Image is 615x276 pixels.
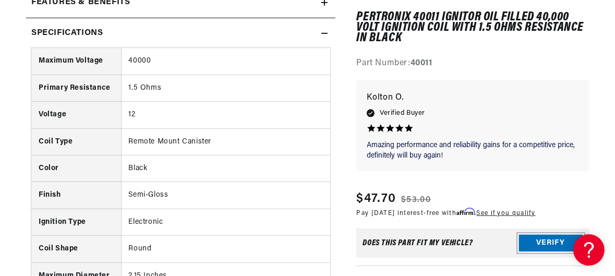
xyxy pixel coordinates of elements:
a: See if you qualify - Learn more about Affirm Financing (opens in modal) [476,211,535,217]
td: Round [121,236,330,262]
strong: 40011 [411,59,432,67]
td: 12 [121,102,330,128]
p: Amazing performance and reliability gains for a competitive price, definitely will buy again! [367,140,578,161]
th: Coil Type [31,128,121,155]
div: Does This part fit My vehicle? [363,239,473,247]
h2: Specifications [31,27,103,40]
button: Verify [519,235,583,251]
td: Semi-Gloss [121,182,330,209]
s: $53.00 [401,194,431,207]
td: Electronic [121,209,330,235]
p: Pay [DATE] interest-free with . [356,209,535,219]
th: Coil Shape [31,236,121,262]
th: Color [31,155,121,182]
td: 40000 [121,48,330,75]
th: Finish [31,182,121,209]
th: Ignition Type [31,209,121,235]
span: Affirm [456,208,475,216]
th: Primary Resistance [31,75,121,101]
span: $47.70 [356,190,396,209]
th: Voltage [31,102,121,128]
p: Kolton O. [367,91,578,106]
td: 1.5 Ohms [121,75,330,101]
td: Black [121,155,330,182]
div: Part Number: [356,57,589,70]
td: Remote Mount Canister [121,128,330,155]
th: Maximum Voltage [31,48,121,75]
h1: PerTronix 40011 Ignitor Oil Filled 40,000 Volt Ignition Coil with 1.5 Ohms Resistance in Black [356,12,589,44]
span: Verified Buyer [380,107,425,119]
summary: Specifications [26,18,335,49]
